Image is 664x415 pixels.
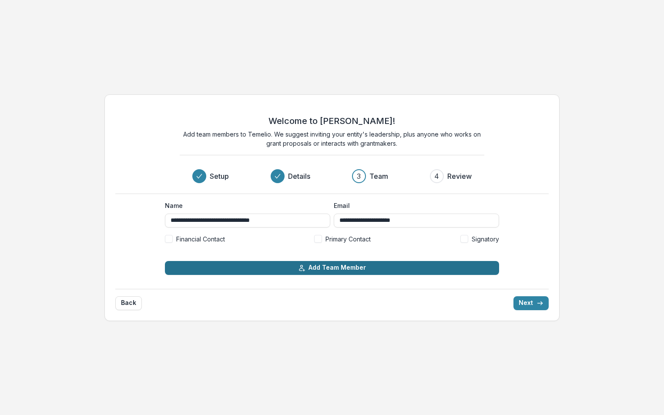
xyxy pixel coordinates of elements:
[115,296,142,310] button: Back
[334,201,494,210] label: Email
[268,116,395,126] h2: Welcome to [PERSON_NAME]!
[472,234,499,244] span: Signatory
[369,171,388,181] h3: Team
[447,171,472,181] h3: Review
[176,234,225,244] span: Financial Contact
[210,171,229,181] h3: Setup
[288,171,310,181] h3: Details
[165,201,325,210] label: Name
[357,171,361,181] div: 3
[513,296,549,310] button: Next
[192,169,472,183] div: Progress
[325,234,371,244] span: Primary Contact
[165,261,499,275] button: Add Team Member
[180,130,484,148] p: Add team members to Temelio. We suggest inviting your entity's leadership, plus anyone who works ...
[434,171,439,181] div: 4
